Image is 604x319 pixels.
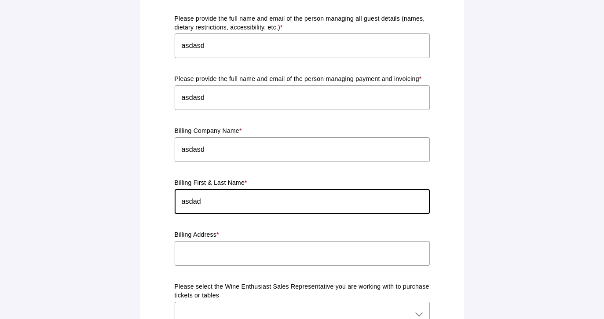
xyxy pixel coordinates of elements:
[175,127,430,136] p: Billing Company Name
[175,282,430,300] p: Please select the Wine Enthusiast Sales Representative you are working with to purchase tickets o...
[175,231,430,239] p: Billing Address
[175,179,430,187] p: Billing First & Last Name
[175,75,430,84] p: Please provide the full name and email of the person managing payment and invoicing
[175,15,430,32] p: Please provide the full name and email of the person managing all guest details (names, dietary r...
